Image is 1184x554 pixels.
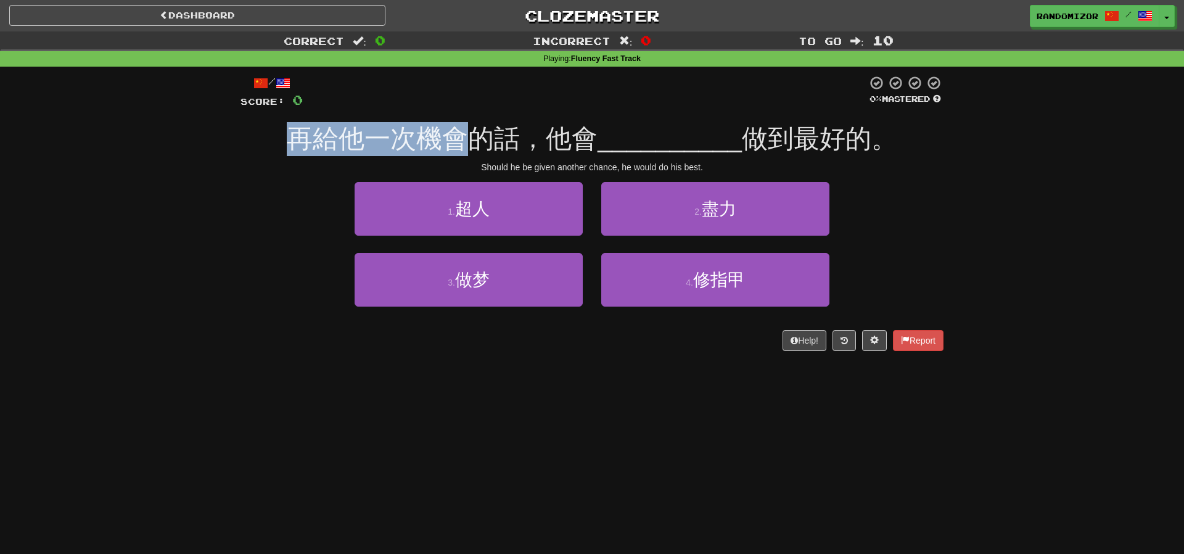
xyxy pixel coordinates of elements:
[240,75,303,91] div: /
[240,161,943,173] div: Should he be given another chance, he would do his best.
[832,330,856,351] button: Round history (alt+y)
[742,124,897,153] span: 做到最好的。
[284,35,344,47] span: Correct
[601,253,829,307] button: 4.修指甲
[9,5,385,26] a: Dashboard
[702,199,736,218] span: 盡力
[686,278,693,287] small: 4 .
[287,124,598,153] span: 再給他一次機會的話，他會
[404,5,780,27] a: Clozemaster
[375,33,385,48] span: 0
[598,124,742,153] span: __________
[783,330,826,351] button: Help!
[1037,10,1098,22] span: randomizor
[353,36,366,46] span: :
[693,270,745,289] span: 修指甲
[799,35,842,47] span: To go
[641,33,651,48] span: 0
[448,278,455,287] small: 3 .
[355,182,583,236] button: 1.超人
[292,92,303,107] span: 0
[571,54,641,63] strong: Fluency Fast Track
[850,36,864,46] span: :
[533,35,610,47] span: Incorrect
[448,207,455,217] small: 1 .
[867,94,943,105] div: Mastered
[240,96,285,107] span: Score:
[619,36,633,46] span: :
[869,94,882,104] span: 0 %
[893,330,943,351] button: Report
[601,182,829,236] button: 2.盡力
[873,33,894,48] span: 10
[455,270,490,289] span: 做梦
[455,199,490,218] span: 超人
[694,207,702,217] small: 2 .
[1125,10,1132,19] span: /
[355,253,583,307] button: 3.做梦
[1030,5,1159,27] a: randomizor /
